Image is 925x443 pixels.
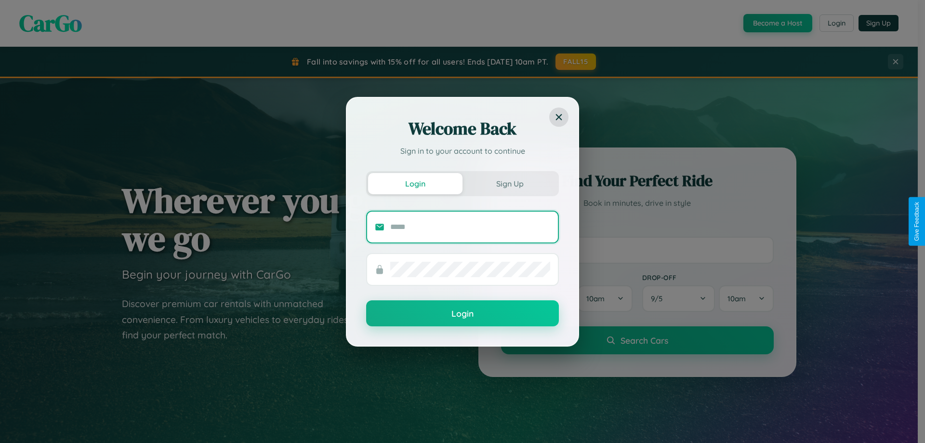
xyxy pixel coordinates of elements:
[366,117,559,140] h2: Welcome Back
[366,300,559,326] button: Login
[462,173,557,194] button: Sign Up
[366,145,559,157] p: Sign in to your account to continue
[913,202,920,241] div: Give Feedback
[368,173,462,194] button: Login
